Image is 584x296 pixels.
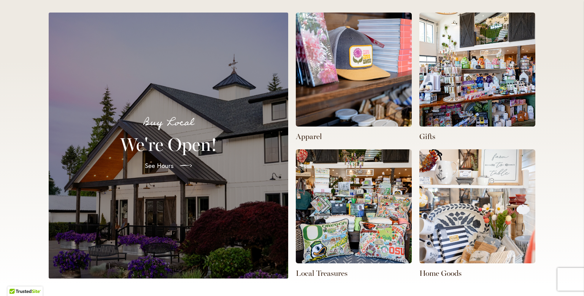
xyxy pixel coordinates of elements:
p: Home Goods [419,268,535,279]
p: Buy Local [58,115,279,131]
span: See Hours [145,161,174,170]
img: springgiftshop-74-scaled-1.jpg [296,13,412,127]
img: springgiftshop-128.jpg [419,13,535,127]
h2: We're Open! [58,134,279,155]
a: See Hours [139,155,198,176]
img: springgiftshop-62.jpg [419,149,535,263]
img: springgiftshop-28-1.jpg [296,149,412,263]
p: Gifts [419,131,535,142]
p: Local Treasures [296,268,412,279]
p: Apparel [296,131,412,142]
